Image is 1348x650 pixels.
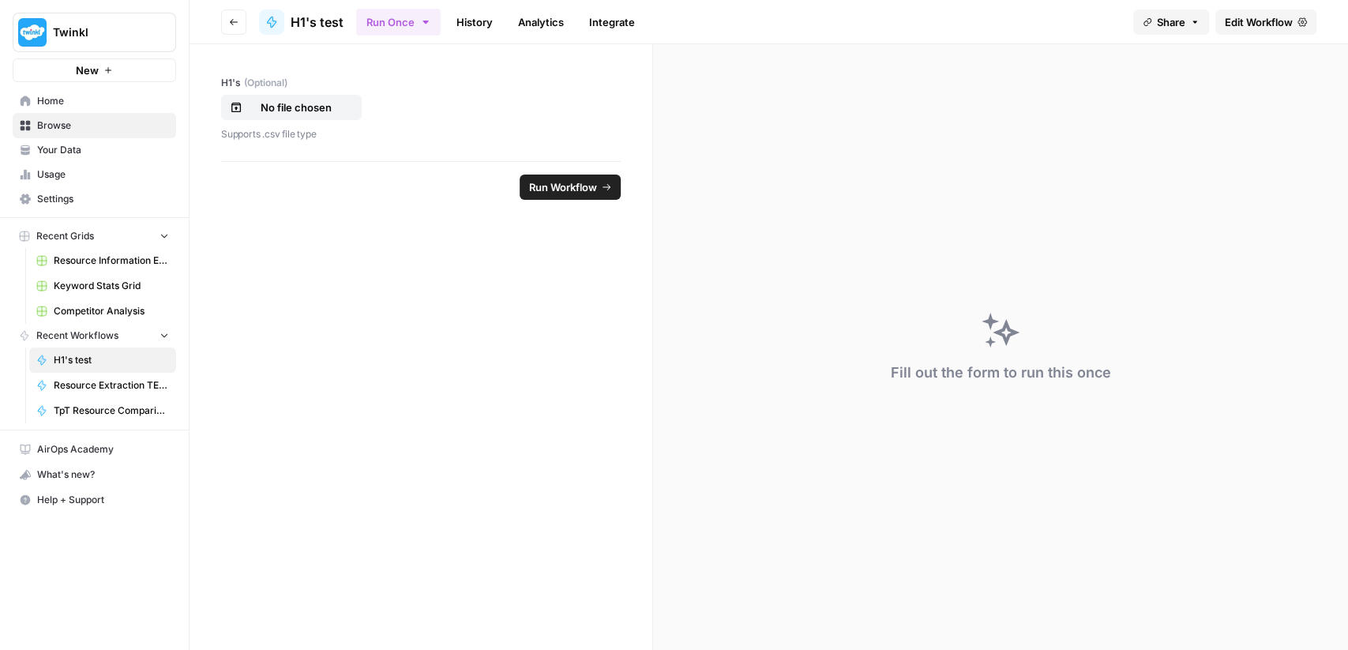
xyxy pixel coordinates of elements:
span: Browse [37,118,169,133]
span: Run Workflow [529,179,597,195]
a: Competitor Analysis [29,299,176,324]
a: Home [13,88,176,114]
a: History [447,9,502,35]
span: Resource Extraction TEST [54,378,169,393]
a: Analytics [509,9,573,35]
a: Edit Workflow [1215,9,1316,35]
button: Run Once [356,9,441,36]
a: Resource Information Extraction and Descriptions [29,248,176,273]
a: Keyword Stats Grid [29,273,176,299]
span: Settings [37,192,169,206]
span: Usage [37,167,169,182]
div: What's new? [13,463,175,487]
span: AirOps Academy [37,442,169,457]
span: (Optional) [244,76,287,90]
button: Share [1133,9,1209,35]
a: Browse [13,113,176,138]
button: Run Workflow [520,175,621,200]
a: Settings [13,186,176,212]
a: H1's test [29,348,176,373]
span: Help + Support [37,493,169,507]
span: Keyword Stats Grid [54,279,169,293]
span: Twinkl [53,24,148,40]
label: H1's [221,76,621,90]
button: No file chosen [221,95,362,120]
span: Home [37,94,169,108]
a: AirOps Academy [13,437,176,462]
button: Workspace: Twinkl [13,13,176,52]
p: Supports .csv file type [221,126,621,142]
button: Recent Workflows [13,324,176,348]
span: New [76,62,99,78]
span: Share [1157,14,1185,30]
span: Edit Workflow [1225,14,1293,30]
span: Recent Workflows [36,329,118,343]
span: Competitor Analysis [54,304,169,318]
a: Your Data [13,137,176,163]
span: H1's test [291,13,344,32]
button: Recent Grids [13,224,176,248]
a: Resource Extraction TEST [29,373,176,398]
a: H1's test [259,9,344,35]
button: New [13,58,176,82]
span: Your Data [37,143,169,157]
a: TpT Resource Comparison [29,398,176,423]
span: Resource Information Extraction and Descriptions [54,254,169,268]
a: Usage [13,162,176,187]
button: Help + Support [13,487,176,513]
p: No file chosen [246,100,347,115]
span: Recent Grids [36,229,94,243]
a: Integrate [580,9,644,35]
span: H1's test [54,353,169,367]
span: TpT Resource Comparison [54,404,169,418]
button: What's new? [13,462,176,487]
img: Twinkl Logo [18,18,47,47]
div: Fill out the form to run this once [890,362,1110,384]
